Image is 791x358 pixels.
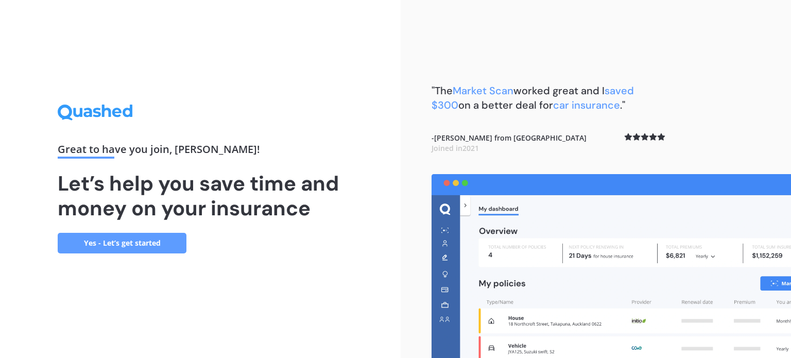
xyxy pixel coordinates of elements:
span: Joined in 2021 [432,143,479,153]
h1: Let’s help you save time and money on your insurance [58,171,343,220]
span: car insurance [553,98,620,112]
b: - [PERSON_NAME] from [GEOGRAPHIC_DATA] [432,133,587,153]
div: Great to have you join , [PERSON_NAME] ! [58,144,343,159]
a: Yes - Let’s get started [58,233,186,253]
span: Market Scan [453,84,513,97]
img: dashboard.webp [432,174,791,358]
b: "The worked great and I on a better deal for ." [432,84,634,112]
span: saved $300 [432,84,634,112]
